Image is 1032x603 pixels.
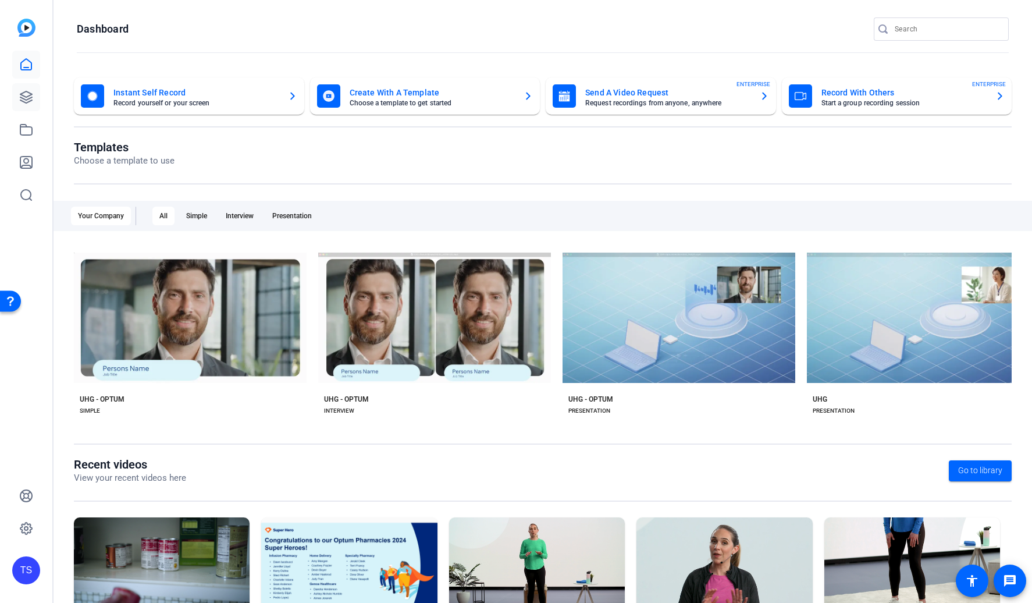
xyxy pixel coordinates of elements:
h1: Recent videos [74,457,186,471]
span: Go to library [958,464,1002,477]
input: Search [895,22,999,36]
button: Send A Video RequestRequest recordings from anyone, anywhereENTERPRISE [546,77,776,115]
div: All [152,207,175,225]
mat-card-subtitle: Choose a template to get started [350,100,515,107]
mat-card-title: Instant Self Record [113,86,279,100]
div: PRESENTATION [813,406,855,416]
div: Interview [219,207,261,225]
img: blue-gradient.svg [17,19,35,37]
span: ENTERPRISE [972,80,1006,88]
mat-card-subtitle: Request recordings from anyone, anywhere [585,100,750,107]
div: UHG [813,395,827,404]
div: UHG - OPTUM [80,395,124,404]
mat-card-title: Send A Video Request [585,86,750,100]
mat-card-subtitle: Record yourself or your screen [113,100,279,107]
div: INTERVIEW [324,406,354,416]
p: View your recent videos here [74,471,186,485]
div: SIMPLE [80,406,100,416]
mat-icon: accessibility [965,574,979,588]
div: UHG - OPTUM [324,395,369,404]
div: Presentation [265,207,319,225]
a: Go to library [949,460,1012,481]
button: Record With OthersStart a group recording sessionENTERPRISE [782,77,1012,115]
mat-card-title: Record With Others [821,86,987,100]
mat-card-subtitle: Start a group recording session [821,100,987,107]
h1: Templates [74,140,175,154]
div: TS [12,556,40,584]
div: UHG - OPTUM [568,395,613,404]
span: ENTERPRISE [736,80,770,88]
div: PRESENTATION [568,406,610,416]
div: Simple [179,207,214,225]
button: Create With A TemplateChoose a template to get started [310,77,540,115]
div: Your Company [71,207,131,225]
p: Choose a template to use [74,154,175,168]
mat-icon: message [1003,574,1017,588]
button: Instant Self RecordRecord yourself or your screen [74,77,304,115]
h1: Dashboard [77,22,129,36]
mat-card-title: Create With A Template [350,86,515,100]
